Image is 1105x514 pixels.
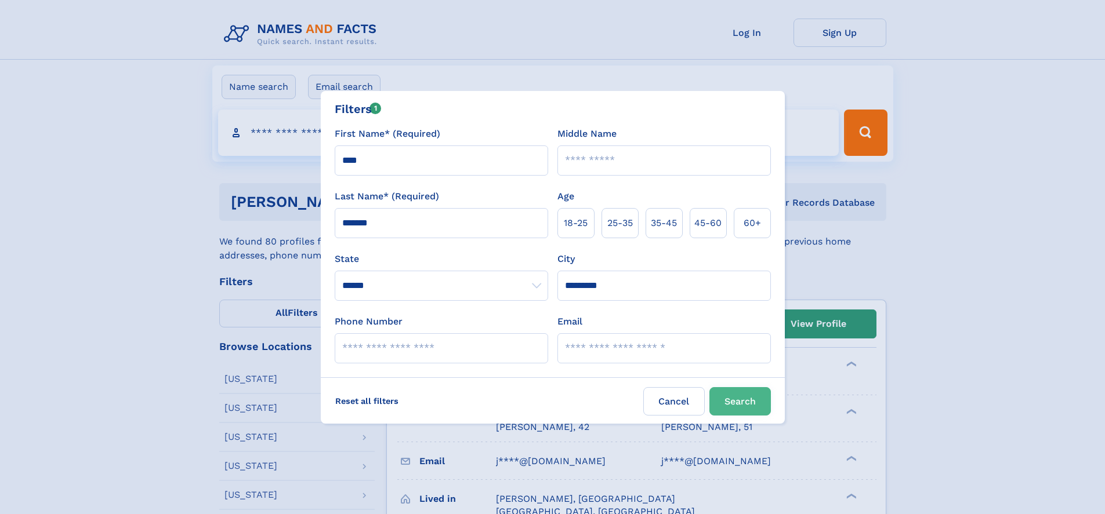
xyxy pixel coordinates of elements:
label: City [557,252,575,266]
span: 35‑45 [651,216,677,230]
label: Reset all filters [328,387,406,415]
label: Email [557,315,582,329]
span: 60+ [744,216,761,230]
label: Phone Number [335,315,403,329]
div: Filters [335,100,382,118]
label: First Name* (Required) [335,127,440,141]
button: Search [709,387,771,415]
label: Middle Name [557,127,617,141]
span: 18‑25 [564,216,588,230]
label: Age [557,189,574,203]
label: State [335,252,548,266]
label: Cancel [643,387,705,415]
span: 25‑35 [607,216,633,230]
label: Last Name* (Required) [335,189,439,203]
span: 45‑60 [694,216,722,230]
